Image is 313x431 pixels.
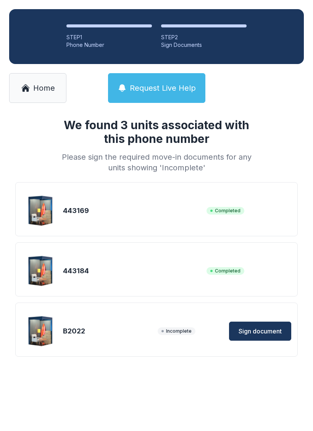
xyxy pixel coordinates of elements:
span: Request Live Help [130,83,196,93]
div: Sign Documents [161,41,247,49]
h1: We found 3 units associated with this phone number [59,118,254,146]
div: 443184 [63,266,203,276]
div: STEP 1 [66,34,152,41]
span: Completed [207,207,244,215]
span: Sign document [239,327,282,336]
span: Home [33,83,55,93]
div: Phone Number [66,41,152,49]
span: Incomplete [158,327,195,335]
div: 443169 [63,205,203,216]
div: Please sign the required move-in documents for any units showing 'Incomplete' [59,152,254,173]
div: B2022 [63,326,155,336]
div: STEP 2 [161,34,247,41]
span: Completed [207,267,244,275]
